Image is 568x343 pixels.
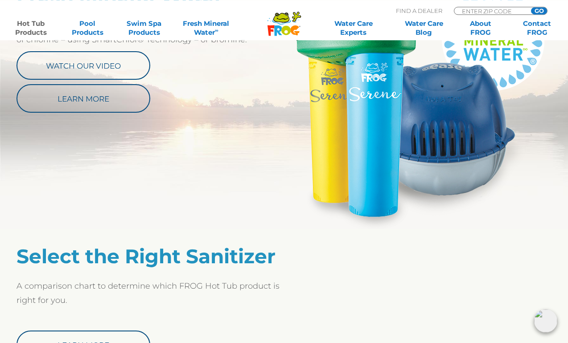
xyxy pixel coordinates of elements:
[458,19,502,37] a: AboutFROG
[16,84,150,113] a: Learn More
[16,51,150,80] a: Watch Our Video
[16,245,284,268] h2: Select the Right Sanitizer
[515,19,559,37] a: ContactFROG
[16,279,284,307] p: A comparison chart to determine which FROG Hot Tub product is right for you.
[215,27,218,33] sup: ∞
[534,309,557,332] img: openIcon
[122,19,166,37] a: Swim SpaProducts
[396,7,442,15] p: Find A Dealer
[531,7,547,14] input: GO
[402,19,446,37] a: Water CareBlog
[9,19,53,37] a: Hot TubProducts
[318,19,389,37] a: Water CareExperts
[461,7,521,15] input: Zip Code Form
[66,19,110,37] a: PoolProducts
[179,19,234,37] a: Fresh MineralWater∞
